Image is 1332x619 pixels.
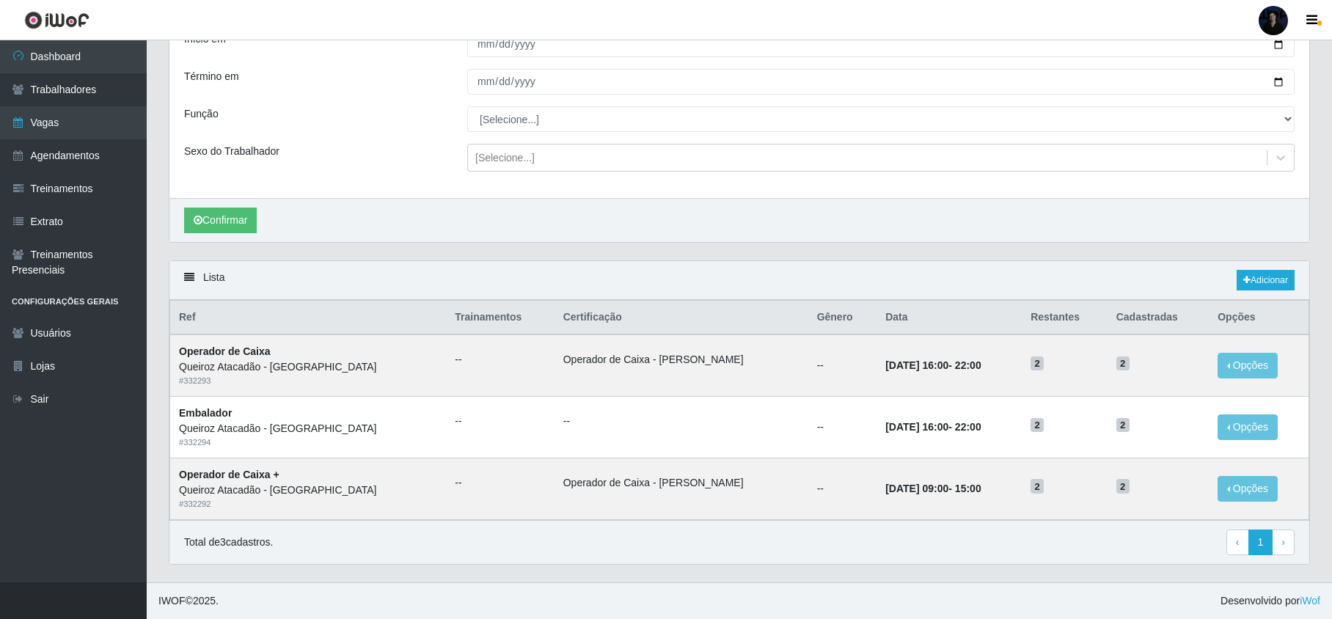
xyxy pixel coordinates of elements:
th: Restantes [1022,301,1108,335]
input: 00/00/0000 [467,69,1295,95]
nav: pagination [1226,530,1295,556]
p: Total de 3 cadastros. [184,535,273,550]
th: Gênero [808,301,877,335]
label: Término em [184,69,239,84]
th: Ref [170,301,447,335]
button: Opções [1218,414,1278,440]
ul: -- [455,414,545,429]
span: › [1281,536,1285,548]
a: Previous [1226,530,1249,556]
button: Opções [1218,353,1278,378]
time: 22:00 [955,421,981,433]
ul: -- [563,414,799,429]
a: Adicionar [1237,270,1295,290]
strong: Embalador [179,407,232,419]
th: Data [877,301,1022,335]
span: 2 [1031,479,1044,494]
div: Queiroz Atacadão - [GEOGRAPHIC_DATA] [179,421,437,436]
img: CoreUI Logo [24,11,89,29]
div: [Selecione...] [475,150,535,166]
div: Lista [169,261,1309,300]
th: Trainamentos [446,301,554,335]
th: Cadastradas [1108,301,1209,335]
time: [DATE] 16:00 [885,421,948,433]
span: 2 [1116,356,1130,371]
time: [DATE] 09:00 [885,483,948,494]
div: # 332293 [179,375,437,387]
strong: - [885,421,981,433]
li: Operador de Caixa - [PERSON_NAME] [563,352,799,367]
time: 22:00 [955,359,981,371]
ul: -- [455,475,545,491]
time: 15:00 [955,483,981,494]
span: 2 [1031,356,1044,371]
span: 2 [1031,418,1044,433]
strong: Operador de Caixa [179,345,271,357]
label: Função [184,106,219,122]
td: -- [808,397,877,458]
strong: - [885,359,981,371]
th: Opções [1209,301,1309,335]
strong: - [885,483,981,494]
span: © 2025 . [158,593,219,609]
div: Queiroz Atacadão - [GEOGRAPHIC_DATA] [179,359,437,375]
span: 2 [1116,479,1130,494]
th: Certificação [555,301,808,335]
label: Sexo do Trabalhador [184,144,279,159]
a: 1 [1248,530,1273,556]
time: [DATE] 16:00 [885,359,948,371]
div: # 332292 [179,498,437,510]
li: Operador de Caixa - [PERSON_NAME] [563,475,799,491]
ul: -- [455,352,545,367]
span: 2 [1116,418,1130,433]
td: -- [808,334,877,396]
button: Confirmar [184,208,257,233]
a: Next [1272,530,1295,556]
span: IWOF [158,595,186,607]
span: Desenvolvido por [1221,593,1320,609]
td: -- [808,458,877,519]
div: Queiroz Atacadão - [GEOGRAPHIC_DATA] [179,483,437,498]
strong: Operador de Caixa + [179,469,279,480]
span: ‹ [1236,536,1240,548]
a: iWof [1300,595,1320,607]
div: # 332294 [179,436,437,449]
button: Opções [1218,476,1278,502]
input: 00/00/0000 [467,32,1295,57]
